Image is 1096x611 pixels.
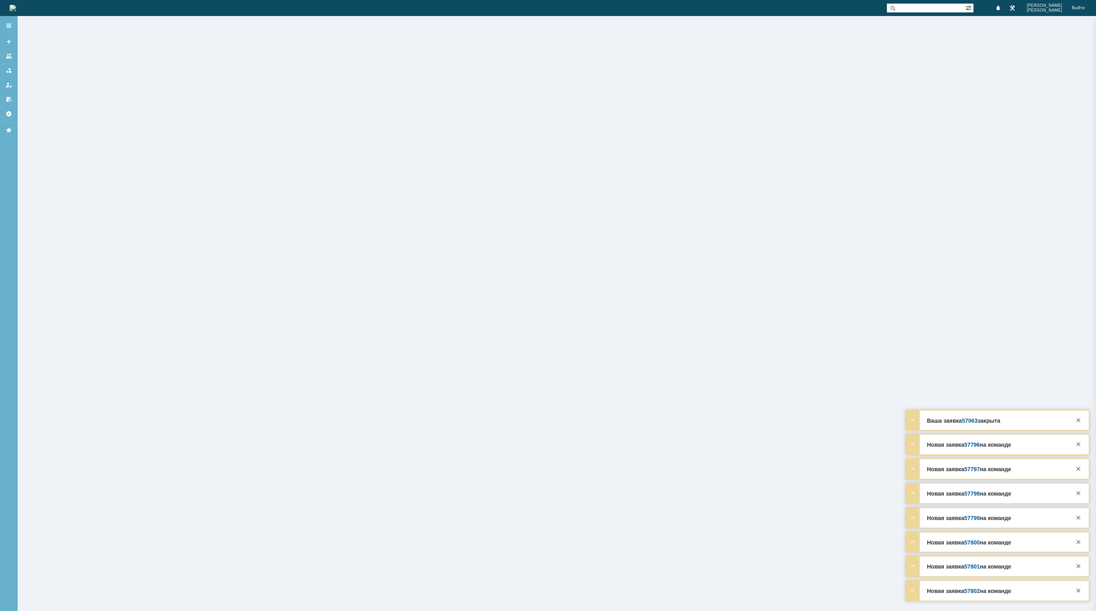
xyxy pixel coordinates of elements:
[908,440,917,449] div: Развернуть
[1027,8,1062,13] span: [PERSON_NAME]
[908,415,917,425] div: Развернуть
[965,4,973,11] span: Расширенный поиск
[908,488,917,498] div: Развернуть
[2,35,15,48] a: Создать заявку
[908,464,917,474] div: Развернуть
[1007,3,1017,13] a: Перейти в интерфейс администратора
[927,539,1011,546] strong: Новая заявка на команде
[2,79,15,91] a: Мои заявки
[1074,464,1083,474] div: Закрыть
[2,64,15,77] a: Заявки в моей ответственности
[1074,488,1083,498] div: Закрыть
[1027,3,1062,8] span: [PERSON_NAME]
[964,539,980,546] a: 57800
[10,5,16,11] img: logo
[927,417,1000,424] strong: Ваша заявка закрыта
[908,586,917,595] div: Развернуть
[962,417,977,424] a: 57063
[927,490,1011,497] strong: Новая заявка на команде
[2,93,15,106] a: Мои согласования
[964,490,980,497] a: 57798
[1074,537,1083,547] div: Закрыть
[964,515,980,521] a: 57799
[964,466,980,472] a: 57797
[927,588,1011,594] strong: Новая заявка на команде
[908,537,917,547] div: Развернуть
[908,513,917,522] div: Развернуть
[1074,415,1083,425] div: Закрыть
[964,563,980,570] a: 57801
[1074,513,1083,522] div: Закрыть
[2,50,15,63] a: Заявки на командах
[927,466,1011,472] strong: Новая заявка на команде
[1074,561,1083,571] div: Закрыть
[2,107,15,120] a: Настройки
[927,515,1011,521] strong: Новая заявка на команде
[908,561,917,571] div: Развернуть
[1074,440,1083,449] div: Закрыть
[964,442,980,448] a: 57796
[964,588,980,594] a: 57802
[927,442,1011,448] strong: Новая заявка на команде
[1074,586,1083,595] div: Закрыть
[10,5,16,11] a: Перейти на домашнюю страницу
[927,563,1011,570] strong: Новая заявка на команде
